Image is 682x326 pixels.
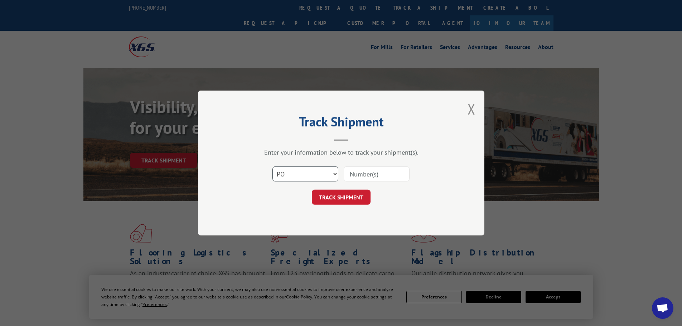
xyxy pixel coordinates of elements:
button: TRACK SHIPMENT [312,190,371,205]
div: Enter your information below to track your shipment(s). [234,148,449,156]
div: Open chat [652,297,673,319]
h2: Track Shipment [234,117,449,130]
input: Number(s) [344,166,410,181]
button: Close modal [468,99,475,118]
